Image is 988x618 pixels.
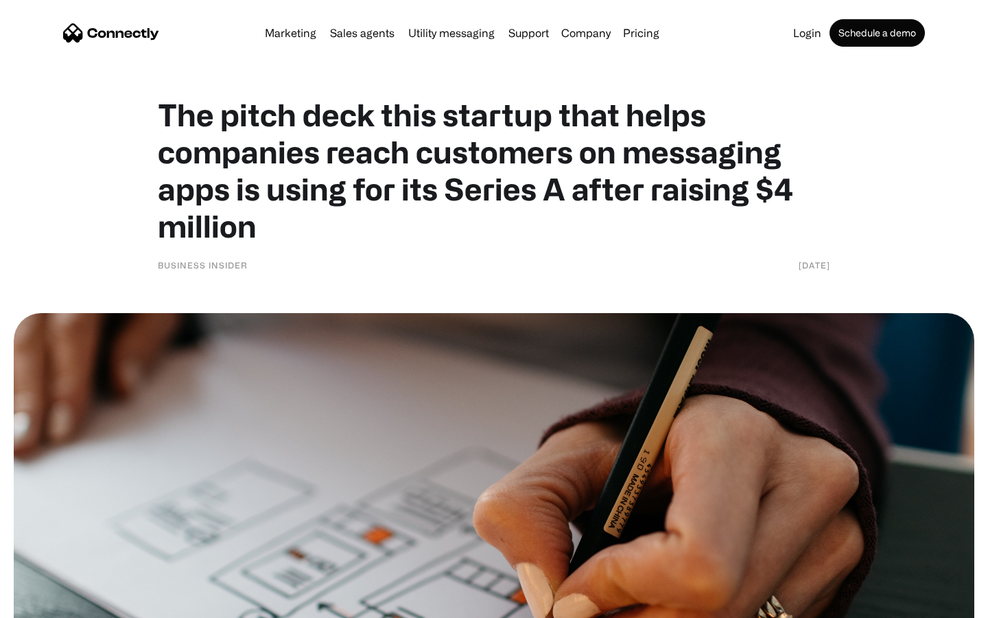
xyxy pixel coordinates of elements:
[158,258,248,272] div: Business Insider
[557,23,615,43] div: Company
[788,27,827,38] a: Login
[561,23,611,43] div: Company
[503,27,554,38] a: Support
[63,23,159,43] a: home
[403,27,500,38] a: Utility messaging
[158,96,830,244] h1: The pitch deck this startup that helps companies reach customers on messaging apps is using for i...
[799,258,830,272] div: [DATE]
[830,19,925,47] a: Schedule a demo
[325,27,400,38] a: Sales agents
[617,27,665,38] a: Pricing
[14,594,82,613] aside: Language selected: English
[259,27,322,38] a: Marketing
[27,594,82,613] ul: Language list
